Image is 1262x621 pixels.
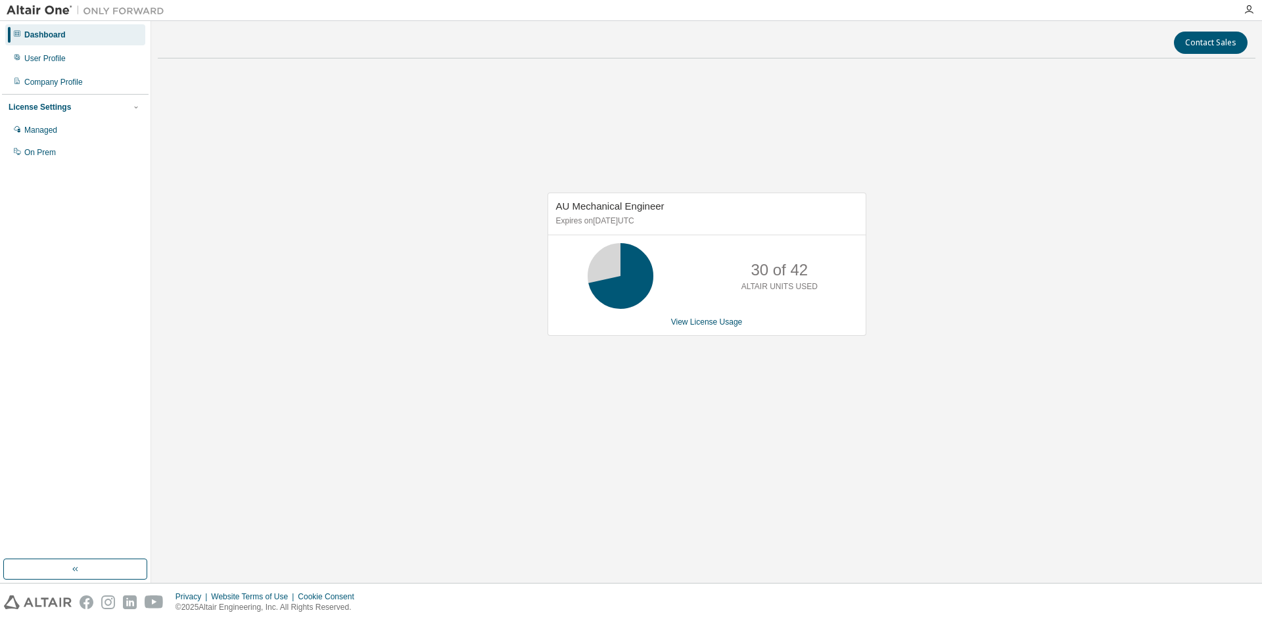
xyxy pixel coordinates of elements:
div: License Settings [9,102,71,112]
img: Altair One [7,4,171,17]
img: youtube.svg [145,595,164,609]
div: Cookie Consent [298,591,362,602]
img: altair_logo.svg [4,595,72,609]
p: 30 of 42 [751,259,808,281]
p: ALTAIR UNITS USED [741,281,818,292]
p: © 2025 Altair Engineering, Inc. All Rights Reserved. [175,602,362,613]
div: Managed [24,125,57,135]
div: Website Terms of Use [211,591,298,602]
img: linkedin.svg [123,595,137,609]
a: View License Usage [671,317,743,327]
div: Privacy [175,591,211,602]
img: instagram.svg [101,595,115,609]
div: Company Profile [24,77,83,87]
button: Contact Sales [1174,32,1248,54]
div: On Prem [24,147,56,158]
span: AU Mechanical Engineer [556,200,665,212]
div: Dashboard [24,30,66,40]
p: Expires on [DATE] UTC [556,216,854,227]
div: User Profile [24,53,66,64]
img: facebook.svg [80,595,93,609]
